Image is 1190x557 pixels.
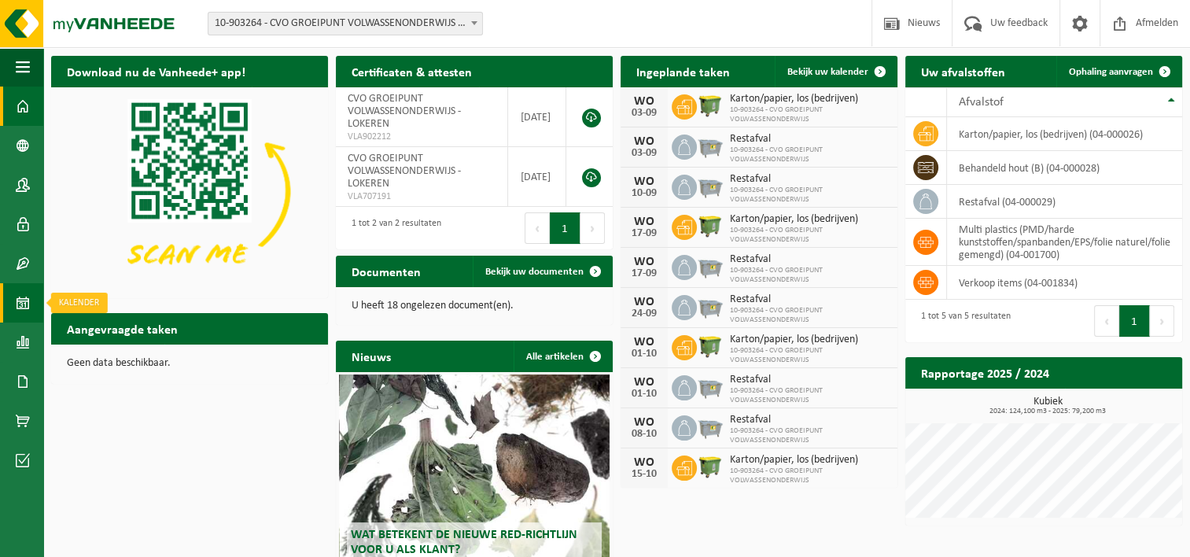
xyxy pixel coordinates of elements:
td: [DATE] [508,87,566,147]
span: 2024: 124,100 m3 - 2025: 79,200 m3 [913,408,1182,415]
h2: Ingeplande taken [621,56,746,87]
img: WB-2500-GAL-GY-01 [697,373,724,400]
span: Restafval [730,133,890,146]
div: 03-09 [628,148,660,159]
a: Bekijk uw kalender [775,56,896,87]
h2: Documenten [336,256,437,286]
button: Next [1150,305,1174,337]
span: VLA902212 [348,131,496,143]
span: Karton/papier, los (bedrijven) [730,454,890,467]
div: WO [628,175,660,188]
img: WB-2500-GAL-GY-01 [697,413,724,440]
img: WB-2500-GAL-GY-01 [697,132,724,159]
span: 10-903264 - CVO GROEIPUNT VOLWASSENONDERWIJS [730,306,890,325]
div: 15-10 [628,469,660,480]
div: 03-09 [628,108,660,119]
div: 1 tot 2 van 2 resultaten [344,211,441,245]
h2: Certificaten & attesten [336,56,488,87]
span: Bekijk uw documenten [485,267,584,277]
h3: Kubiek [913,397,1182,415]
td: multi plastics (PMD/harde kunststoffen/spanbanden/EPS/folie naturel/folie gemengd) (04-001700) [947,219,1182,266]
img: WB-1100-HPE-GN-50 [697,212,724,239]
span: Restafval [730,173,890,186]
h2: Download nu de Vanheede+ app! [51,56,261,87]
span: 10-903264 - CVO GROEIPUNT VOLWASSENONDERWIJS [730,467,890,485]
a: Bekijk uw documenten [473,256,611,287]
span: Restafval [730,414,890,426]
button: Previous [1094,305,1119,337]
td: behandeld hout (B) (04-000028) [947,151,1182,185]
p: Geen data beschikbaar. [67,358,312,369]
img: WB-1100-HPE-GN-50 [697,453,724,480]
span: VLA707191 [348,190,496,203]
div: WO [628,256,660,268]
img: WB-2500-GAL-GY-01 [697,293,724,319]
h2: Uw afvalstoffen [905,56,1021,87]
h2: Aangevraagde taken [51,313,193,344]
img: Download de VHEPlus App [51,87,328,295]
span: Bekijk uw kalender [787,67,868,77]
span: Wat betekent de nieuwe RED-richtlijn voor u als klant? [351,529,577,556]
div: 1 tot 5 van 5 resultaten [913,304,1011,338]
span: CVO GROEIPUNT VOLWASSENONDERWIJS - LOKEREN [348,93,461,130]
div: WO [628,296,660,308]
span: 10-903264 - CVO GROEIPUNT VOLWASSENONDERWIJS [730,186,890,205]
span: 10-903264 - CVO GROEIPUNT VOLWASSENONDERWIJS [730,105,890,124]
div: 01-10 [628,349,660,360]
div: WO [628,416,660,429]
img: WB-2500-GAL-GY-01 [697,172,724,199]
span: Karton/papier, los (bedrijven) [730,334,890,346]
a: Ophaling aanvragen [1056,56,1181,87]
span: 10-903264 - CVO GROEIPUNT VOLWASSENONDERWIJS [730,266,890,285]
span: Afvalstof [959,96,1004,109]
button: Next [580,212,605,244]
p: U heeft 18 ongelezen document(en). [352,301,597,312]
span: 10-903264 - CVO GROEIPUNT VOLWASSENONDERWIJS [730,346,890,365]
div: WO [628,95,660,108]
td: karton/papier, los (bedrijven) (04-000026) [947,117,1182,151]
span: 10-903264 - CVO GROEIPUNT VOLWASSENONDERWIJS - LOKEREN [208,13,482,35]
span: 10-903264 - CVO GROEIPUNT VOLWASSENONDERWIJS [730,386,890,405]
a: Bekijk rapportage [1065,388,1181,419]
img: WB-1100-HPE-GN-50 [697,92,724,119]
span: 10-903264 - CVO GROEIPUNT VOLWASSENONDERWIJS [730,426,890,445]
div: WO [628,336,660,349]
button: Previous [525,212,550,244]
div: WO [628,216,660,228]
img: WB-2500-GAL-GY-01 [697,253,724,279]
div: 08-10 [628,429,660,440]
span: Karton/papier, los (bedrijven) [730,93,890,105]
span: Restafval [730,374,890,386]
td: [DATE] [508,147,566,207]
div: 01-10 [628,389,660,400]
div: WO [628,376,660,389]
span: 10-903264 - CVO GROEIPUNT VOLWASSENONDERWIJS [730,146,890,164]
h2: Nieuws [336,341,407,371]
td: restafval (04-000029) [947,185,1182,219]
h2: Rapportage 2025 / 2024 [905,357,1065,388]
button: 1 [550,212,580,244]
button: 1 [1119,305,1150,337]
span: Ophaling aanvragen [1069,67,1153,77]
div: 24-09 [628,308,660,319]
td: verkoop items (04-001834) [947,266,1182,300]
span: Restafval [730,253,890,266]
a: Alle artikelen [514,341,611,372]
span: 10-903264 - CVO GROEIPUNT VOLWASSENONDERWIJS [730,226,890,245]
span: Karton/papier, los (bedrijven) [730,213,890,226]
span: Restafval [730,293,890,306]
div: 10-09 [628,188,660,199]
div: WO [628,135,660,148]
span: 10-903264 - CVO GROEIPUNT VOLWASSENONDERWIJS - LOKEREN [208,12,483,35]
span: CVO GROEIPUNT VOLWASSENONDERWIJS - LOKEREN [348,153,461,190]
div: 17-09 [628,268,660,279]
img: WB-1100-HPE-GN-50 [697,333,724,360]
div: WO [628,456,660,469]
div: 17-09 [628,228,660,239]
